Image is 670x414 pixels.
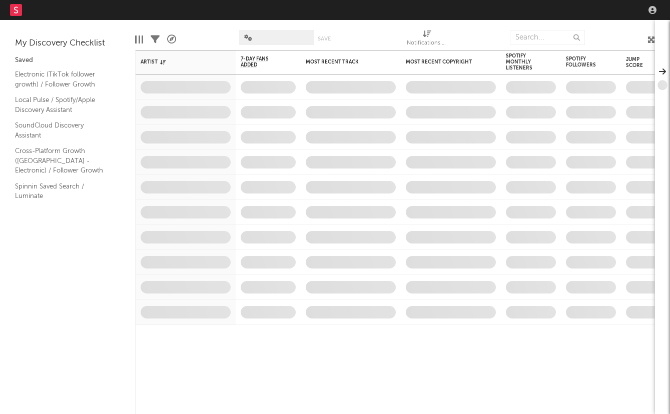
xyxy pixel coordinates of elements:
[15,69,110,89] a: Electronic (TikTok follower growth) / Follower Growth
[15,181,110,201] a: Spinnin Saved Search / Luminate
[15,54,120,66] div: Saved
[141,59,216,65] div: Artist
[15,94,110,115] a: Local Pulse / Spotify/Apple Discovery Assistant
[241,56,281,68] span: 7-Day Fans Added
[15,145,110,176] a: Cross-Platform Growth ([GEOGRAPHIC_DATA] - Electronic) / Follower Growth
[151,25,160,54] div: Filters
[306,59,381,65] div: Most Recent Track
[566,56,601,68] div: Spotify Followers
[510,30,585,45] input: Search...
[626,56,651,68] div: Jump Score
[15,37,120,49] div: My Discovery Checklist
[407,37,447,49] div: Notifications (Artist)
[318,36,331,41] button: Save
[15,120,110,140] a: SoundCloud Discovery Assistant
[407,25,447,54] div: Notifications (Artist)
[406,59,481,65] div: Most Recent Copyright
[15,209,120,221] div: Recommended
[167,25,176,54] div: A&R Pipeline
[135,25,143,54] div: Edit Columns
[506,53,541,71] div: Spotify Monthly Listeners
